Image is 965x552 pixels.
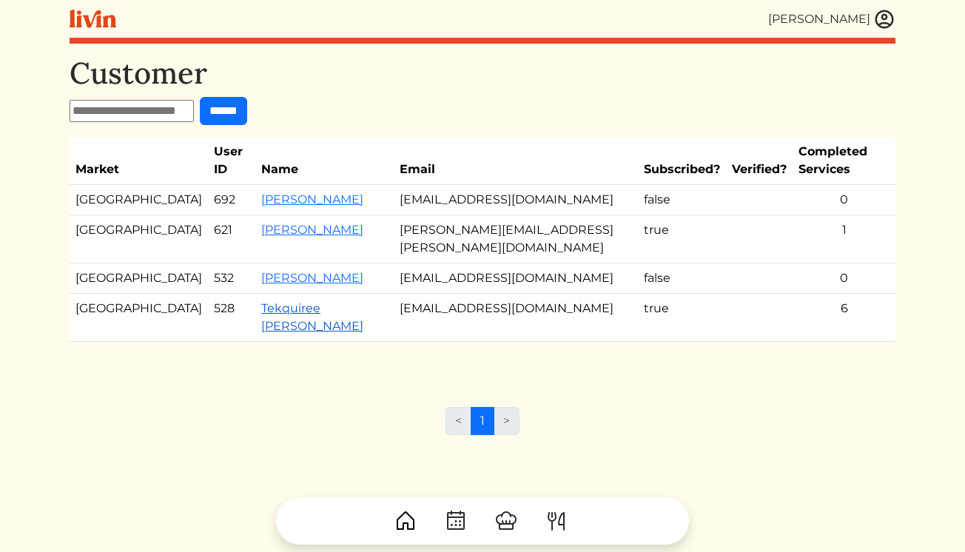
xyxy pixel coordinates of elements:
th: Verified? [726,137,793,185]
th: Name [255,137,394,185]
td: false [638,185,726,215]
td: true [638,215,726,263]
td: 1 [793,215,895,263]
nav: Page [445,407,520,447]
a: [PERSON_NAME] [261,271,363,285]
td: 0 [793,263,895,294]
td: 621 [208,215,255,263]
img: ChefHat-a374fb509e4f37eb0702ca99f5f64f3b6956810f32a249b33092029f8484b388.svg [494,509,518,533]
th: Subscribed? [638,137,726,185]
td: [GEOGRAPHIC_DATA] [70,185,208,215]
div: [PERSON_NAME] [768,10,870,28]
img: ForkKnife-55491504ffdb50bab0c1e09e7649658475375261d09fd45db06cec23bce548bf.svg [545,509,568,533]
th: Completed Services [793,137,895,185]
img: CalendarDots-5bcf9d9080389f2a281d69619e1c85352834be518fbc73d9501aef674afc0d57.svg [444,509,468,533]
th: Email [394,137,638,185]
td: 6 [793,294,895,342]
th: Market [70,137,208,185]
th: User ID [208,137,255,185]
h1: Customer [70,55,895,91]
img: livin-logo-a0d97d1a881af30f6274990eb6222085a2533c92bbd1e4f22c21b4f0d0e3210c.svg [70,10,116,28]
td: [GEOGRAPHIC_DATA] [70,263,208,294]
td: 528 [208,294,255,342]
td: [GEOGRAPHIC_DATA] [70,215,208,263]
td: [EMAIL_ADDRESS][DOMAIN_NAME] [394,263,638,294]
td: 0 [793,185,895,215]
td: [EMAIL_ADDRESS][DOMAIN_NAME] [394,185,638,215]
td: false [638,263,726,294]
a: [PERSON_NAME] [261,192,363,206]
img: House-9bf13187bcbb5817f509fe5e7408150f90897510c4275e13d0d5fca38e0b5951.svg [394,509,417,533]
td: true [638,294,726,342]
td: 532 [208,263,255,294]
td: [GEOGRAPHIC_DATA] [70,294,208,342]
a: Tekquiree [PERSON_NAME] [261,301,363,333]
img: user_account-e6e16d2ec92f44fc35f99ef0dc9cddf60790bfa021a6ecb1c896eb5d2907b31c.svg [873,8,895,30]
a: [PERSON_NAME] [261,223,363,237]
td: 692 [208,185,255,215]
td: [EMAIL_ADDRESS][DOMAIN_NAME] [394,294,638,342]
td: [PERSON_NAME][EMAIL_ADDRESS][PERSON_NAME][DOMAIN_NAME] [394,215,638,263]
a: 1 [471,407,494,435]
